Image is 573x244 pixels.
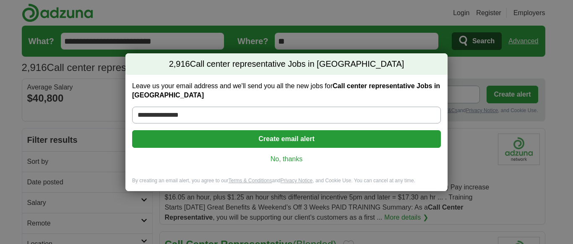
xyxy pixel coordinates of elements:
[169,58,190,70] span: 2,916
[132,130,441,148] button: Create email alert
[281,178,313,184] a: Privacy Notice
[228,178,272,184] a: Terms & Conditions
[139,155,434,164] a: No, thanks
[132,81,441,100] label: Leave us your email address and we'll send you all the new jobs for
[125,177,448,191] div: By creating an email alert, you agree to our and , and Cookie Use. You can cancel at any time.
[125,53,448,75] h2: Call center representative Jobs in [GEOGRAPHIC_DATA]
